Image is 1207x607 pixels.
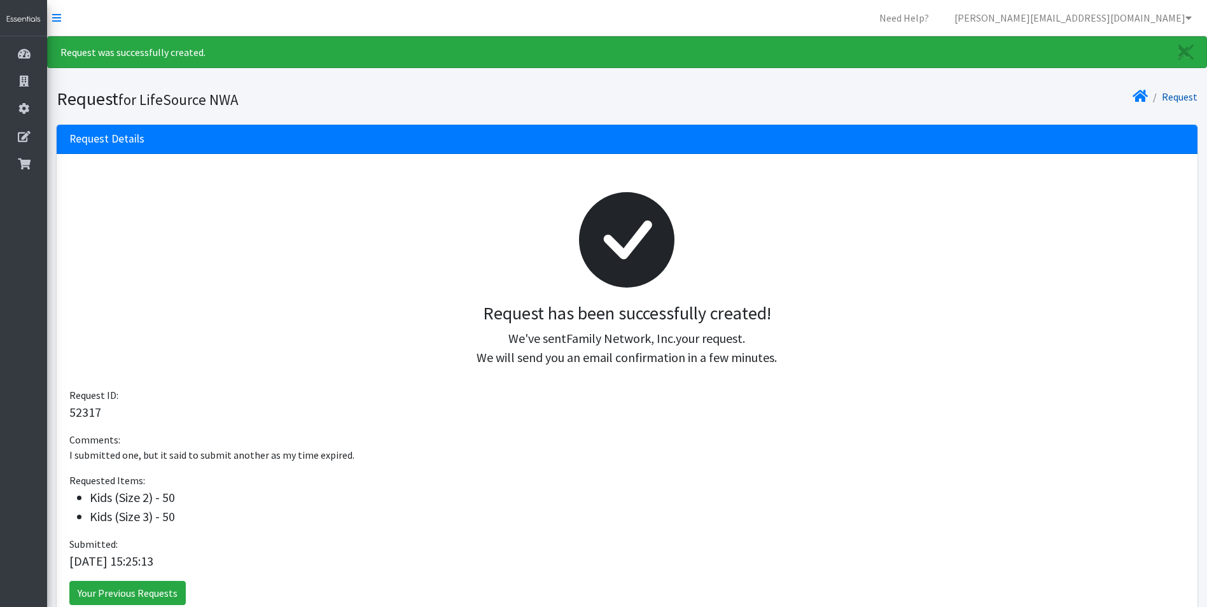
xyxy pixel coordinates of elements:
h1: Request [57,88,622,110]
p: We've sent your request. We will send you an email confirmation in a few minutes. [80,329,1174,367]
span: Requested Items: [69,474,145,487]
a: Request [1162,90,1197,103]
a: [PERSON_NAME][EMAIL_ADDRESS][DOMAIN_NAME] [944,5,1202,31]
h3: Request Details [69,132,144,146]
h3: Request has been successfully created! [80,303,1174,324]
span: Comments: [69,433,120,446]
a: Close [1166,37,1206,67]
p: I submitted one, but it said to submit another as my time expired. [69,447,1184,463]
img: HumanEssentials [5,14,42,25]
li: Kids (Size 3) - 50 [90,507,1184,526]
span: Family Network, Inc. [566,330,676,346]
small: for LifeSource NWA [118,90,239,109]
a: Need Help? [869,5,939,31]
li: Kids (Size 2) - 50 [90,488,1184,507]
p: 52317 [69,403,1184,422]
span: Request ID: [69,389,118,401]
span: Submitted: [69,538,118,550]
p: [DATE] 15:25:13 [69,552,1184,571]
a: Your Previous Requests [69,581,186,605]
div: Request was successfully created. [47,36,1207,68]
